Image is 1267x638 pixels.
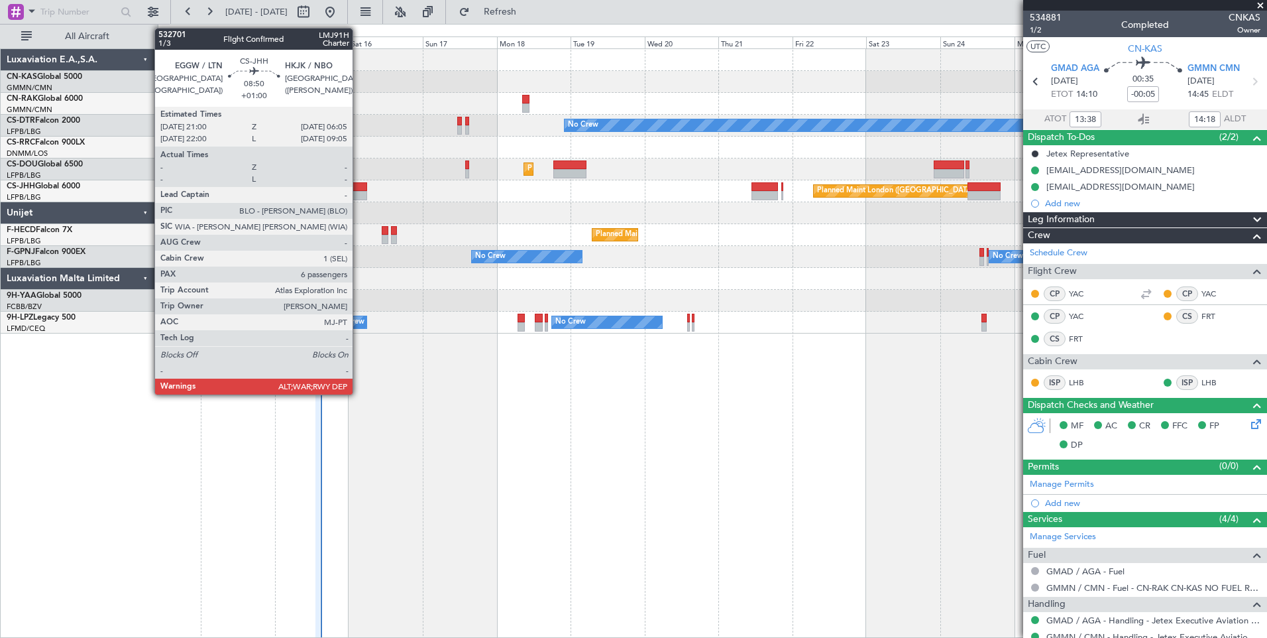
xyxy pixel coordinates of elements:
[1046,582,1260,594] a: GMMN / CMN - Fuel - CN-RAK CN-KAS NO FUEL REQUIRED GMMN / CMN
[7,149,48,159] a: DNMM/LOS
[7,127,41,137] a: LFPB/LBG
[866,36,940,48] div: Sat 23
[1044,287,1066,301] div: CP
[7,95,83,103] a: CN-RAKGlobal 6000
[1069,333,1099,345] a: FRT
[817,181,975,201] div: Planned Maint London ([GEOGRAPHIC_DATA])
[225,6,288,18] span: [DATE] - [DATE]
[7,73,37,81] span: CN-KAS
[1187,62,1240,76] span: GMMN CMN
[1128,42,1162,56] span: CN-KAS
[1176,287,1198,301] div: CP
[1219,512,1239,526] span: (4/4)
[1044,375,1066,390] div: ISP
[571,36,645,48] div: Tue 19
[1046,181,1195,192] div: [EMAIL_ADDRESS][DOMAIN_NAME]
[793,36,867,48] div: Fri 22
[1051,62,1099,76] span: GMAD AGA
[127,36,201,48] div: Wed 13
[1028,354,1077,369] span: Cabin Crew
[7,236,41,246] a: LFPB/LBG
[1069,310,1099,322] a: YAC
[1229,25,1260,36] span: Owner
[1071,420,1083,433] span: MF
[7,248,85,256] a: F-GPNJFalcon 900EX
[1105,420,1117,433] span: AC
[7,83,52,93] a: GMMN/CMN
[1187,75,1215,88] span: [DATE]
[7,139,85,147] a: CS-RRCFalcon 900LX
[1026,40,1050,52] button: UTC
[7,302,42,312] a: FCBB/BZV
[160,27,183,38] div: [DATE]
[7,182,80,190] a: CS-JHHGlobal 6000
[1046,148,1129,159] div: Jetex Representative
[1069,288,1099,300] a: YAC
[1028,398,1154,413] span: Dispatch Checks and Weather
[1172,420,1187,433] span: FFC
[7,248,35,256] span: F-GPNJ
[1044,332,1066,346] div: CS
[1189,111,1221,127] input: --:--
[1069,377,1099,389] a: LHB
[7,324,45,334] a: LFMD/CEQ
[568,115,598,135] div: No Crew
[7,95,38,103] span: CN-RAK
[1028,228,1050,243] span: Crew
[229,159,447,179] div: Unplanned Maint [GEOGRAPHIC_DATA] ([GEOGRAPHIC_DATA])
[7,258,41,268] a: LFPB/LBG
[1176,375,1198,390] div: ISP
[7,192,41,202] a: LFPB/LBG
[993,247,1023,267] div: No Crew
[7,160,38,168] span: CS-DOU
[7,314,33,322] span: 9H-LPZ
[940,36,1015,48] div: Sun 24
[7,182,35,190] span: CS-JHH
[1030,11,1062,25] span: 534881
[497,36,571,48] div: Mon 18
[527,159,736,179] div: Planned Maint [GEOGRAPHIC_DATA] ([GEOGRAPHIC_DATA])
[1030,478,1094,491] a: Manage Permits
[1121,18,1169,32] div: Completed
[334,312,364,332] div: No Crew
[1201,377,1231,389] a: LHB
[1051,75,1078,88] span: [DATE]
[201,36,275,48] div: Thu 14
[1219,459,1239,473] span: (0/0)
[1028,212,1095,227] span: Leg Information
[7,226,36,234] span: F-HECD
[7,314,76,322] a: 9H-LPZLegacy 500
[1046,164,1195,176] div: [EMAIL_ADDRESS][DOMAIN_NAME]
[453,1,532,23] button: Refresh
[1209,420,1219,433] span: FP
[1187,88,1209,101] span: 14:45
[1224,113,1246,126] span: ALDT
[7,292,36,300] span: 9H-YAA
[645,36,719,48] div: Wed 20
[1176,309,1198,324] div: CS
[1028,512,1062,527] span: Services
[7,226,72,234] a: F-HECDFalcon 7X
[275,36,349,48] div: Fri 15
[1076,88,1097,101] span: 14:10
[349,36,423,48] div: Sat 16
[1044,309,1066,324] div: CP
[1201,310,1231,322] a: FRT
[423,36,497,48] div: Sun 17
[1201,288,1231,300] a: YAC
[1028,460,1059,475] span: Permits
[1015,36,1089,48] div: Mon 25
[555,312,586,332] div: No Crew
[1051,88,1073,101] span: ETOT
[7,139,35,147] span: CS-RRC
[1219,130,1239,144] span: (2/2)
[7,117,80,125] a: CS-DTRFalcon 2000
[15,26,144,47] button: All Aircraft
[1028,130,1095,145] span: Dispatch To-Dos
[1046,566,1125,577] a: GMAD / AGA - Fuel
[718,36,793,48] div: Thu 21
[1045,497,1260,509] div: Add new
[1070,111,1101,127] input: --:--
[7,105,52,115] a: GMMN/CMN
[34,32,140,41] span: All Aircraft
